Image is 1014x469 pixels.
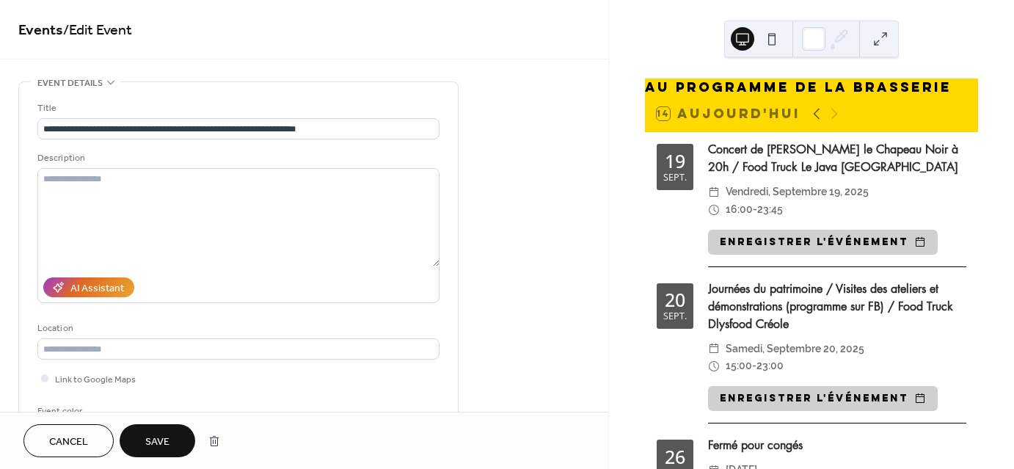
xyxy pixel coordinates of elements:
div: Concert de [PERSON_NAME] le Chapeau Noir à 20h / Food Truck Le Java [GEOGRAPHIC_DATA] [708,141,966,176]
span: 15:00 [726,357,752,375]
button: AI Assistant [43,277,134,297]
div: ​ [708,357,720,375]
div: ​ [708,183,720,201]
button: Cancel [23,424,114,457]
div: Description [37,150,437,166]
div: Title [37,101,437,116]
div: Fermé pour congés [708,437,966,454]
span: Save [145,435,169,450]
button: Enregistrer l'événement [708,386,938,411]
div: Event color [37,404,147,419]
span: 23:45 [757,201,783,219]
div: sept. [663,312,687,321]
span: - [752,357,756,375]
span: samedi, septembre 20, 2025 [726,341,864,358]
div: AI Assistant [70,281,124,297]
div: sept. [663,173,687,183]
span: / Edit Event [63,16,132,45]
span: 16:00 [726,201,753,219]
div: Location [37,321,437,336]
button: Enregistrer l'événement [708,230,938,255]
div: 20 [665,291,685,309]
span: Cancel [49,435,88,450]
div: 19 [665,152,685,170]
span: vendredi, septembre 19, 2025 [726,183,869,201]
span: 23:00 [756,357,784,375]
div: Journées du patrimoine / Visites des ateliers et démonstrations (programme sur FB) / Food Truck D... [708,280,966,333]
div: ​ [708,341,720,358]
div: ​ [708,201,720,219]
span: - [753,201,757,219]
div: 26 [665,448,685,466]
div: Au programme de la brasserie [645,79,978,96]
a: Events [18,16,63,45]
span: Link to Google Maps [55,372,136,388]
button: Save [120,424,195,457]
span: Event details [37,76,103,91]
